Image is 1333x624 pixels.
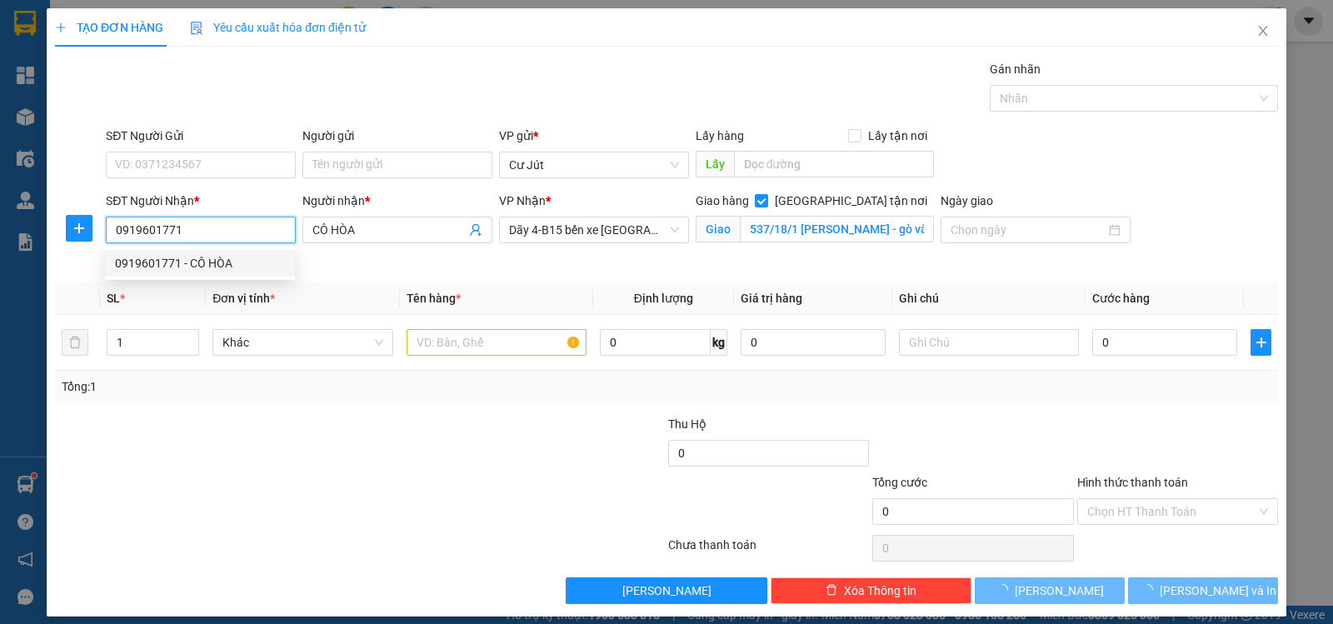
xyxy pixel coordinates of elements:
button: Close [1240,8,1286,55]
button: plus [66,215,92,242]
label: Gán nhãn [990,62,1041,76]
div: Người nhận [302,192,492,210]
span: delete [826,584,837,597]
th: Ghi chú [892,282,1086,315]
span: Định lượng [634,292,693,305]
span: Yêu cầu xuất hóa đơn điện tử [190,21,366,34]
span: VP Nhận [499,194,546,207]
span: [PERSON_NAME] [1015,582,1104,600]
span: [GEOGRAPHIC_DATA] tận nơi [768,192,934,210]
span: close [1256,24,1270,37]
button: [PERSON_NAME] [975,577,1125,604]
button: delete [62,329,88,356]
span: Xóa Thông tin [844,582,916,600]
img: icon [190,22,203,35]
span: [PERSON_NAME] và In [1160,582,1276,600]
div: VP gửi [499,127,689,145]
span: Giá trị hàng [741,292,802,305]
button: [PERSON_NAME] [566,577,766,604]
div: SĐT Người Gửi [106,127,296,145]
span: loading [1141,584,1160,596]
span: Lấy [696,151,734,177]
input: VD: Bàn, Ghế [407,329,587,356]
div: Chưa thanh toán [666,536,871,565]
span: Tổng cước [872,476,927,489]
span: Thu Hộ [668,417,706,431]
input: Dọc đường [734,151,935,177]
input: Ngày giao [951,221,1106,239]
button: plus [1251,329,1271,356]
span: Cước hàng [1092,292,1150,305]
div: 0919601771 - CÔ HÒA [105,250,295,277]
label: Ngày giao [941,194,993,207]
span: [PERSON_NAME] [622,582,711,600]
span: loading [996,584,1015,596]
div: Tổng: 1 [62,377,516,396]
div: Người gửi [302,127,492,145]
label: Hình thức thanh toán [1077,476,1188,489]
span: plus [55,22,67,33]
input: Giao tận nơi [740,216,935,242]
span: Đơn vị tính [212,292,275,305]
div: 0919601771 - CÔ HÒA [115,254,285,272]
span: Giao hàng [696,194,749,207]
span: TẠO ĐƠN HÀNG [55,21,163,34]
input: 0 [741,329,886,356]
span: Dãy 4-B15 bến xe Miền Đông [509,217,679,242]
div: SĐT Người Nhận [106,192,296,210]
span: user-add [469,223,482,237]
span: Khác [222,330,382,355]
button: deleteXóa Thông tin [771,577,971,604]
span: Cư Jút [509,152,679,177]
span: plus [1251,336,1271,349]
span: Lấy hàng [696,129,744,142]
span: plus [67,222,92,235]
input: Ghi Chú [899,329,1079,356]
span: Lấy tận nơi [861,127,934,145]
span: Giao [696,216,740,242]
span: SL [107,292,120,305]
span: kg [711,329,727,356]
button: [PERSON_NAME] và In [1128,577,1278,604]
span: Tên hàng [407,292,461,305]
